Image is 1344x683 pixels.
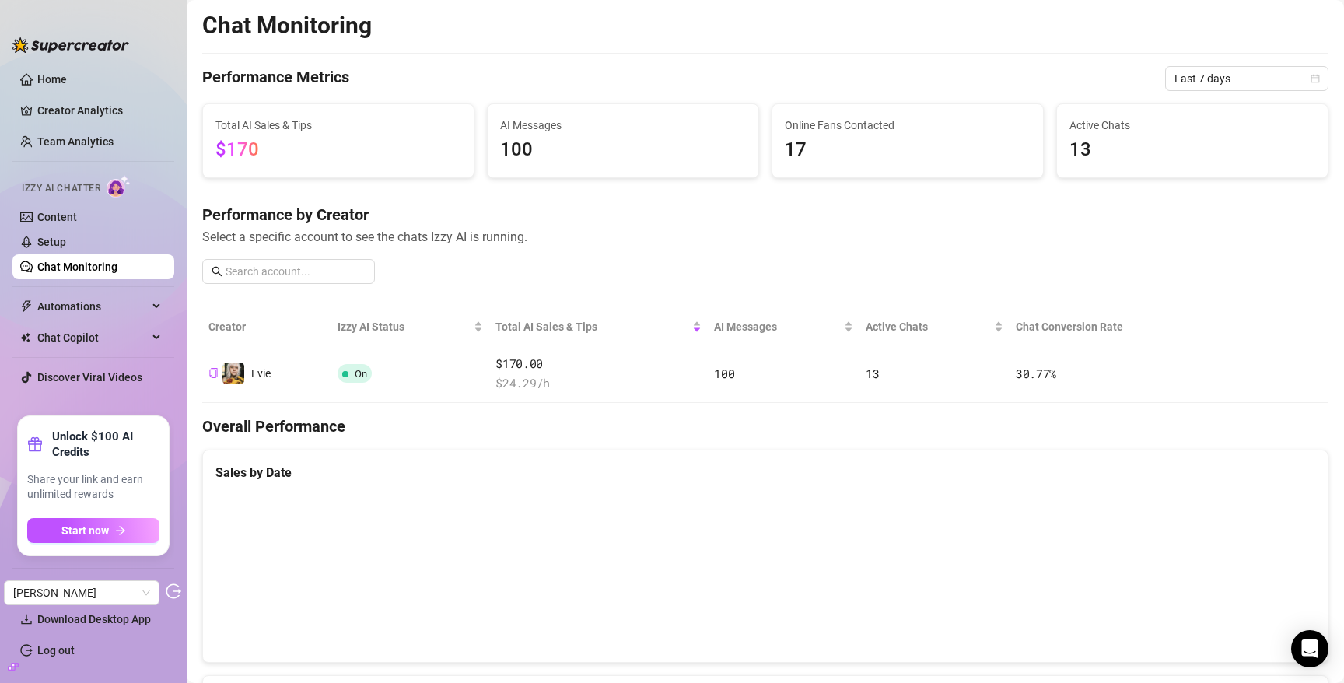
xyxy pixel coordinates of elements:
[115,525,126,536] span: arrow-right
[708,309,859,345] th: AI Messages
[495,374,702,393] span: $ 24.29 /h
[1311,74,1320,83] span: calendar
[251,367,271,380] span: Evie
[22,181,100,196] span: Izzy AI Chatter
[355,368,367,380] span: On
[495,318,689,335] span: Total AI Sales & Tips
[202,11,372,40] h2: Chat Monitoring
[107,175,131,198] img: AI Chatter
[37,371,142,384] a: Discover Viral Videos
[1291,630,1328,667] div: Open Intercom Messenger
[1010,309,1216,345] th: Chat Conversion Rate
[338,318,471,335] span: Izzy AI Status
[37,294,148,319] span: Automations
[215,117,461,134] span: Total AI Sales & Tips
[13,581,150,604] span: Max Palopoli
[215,463,1315,482] div: Sales by Date
[37,613,151,625] span: Download Desktop App
[20,332,30,343] img: Chat Copilot
[714,318,841,335] span: AI Messages
[714,366,734,381] span: 100
[215,138,259,160] span: $170
[208,368,219,380] button: Copy Creator ID
[785,117,1031,134] span: Online Fans Contacted
[226,263,366,280] input: Search account...
[489,309,708,345] th: Total AI Sales & Tips
[37,236,66,248] a: Setup
[202,415,1328,437] h4: Overall Performance
[785,135,1031,165] span: 17
[1069,135,1315,165] span: 13
[20,300,33,313] span: thunderbolt
[37,644,75,657] a: Log out
[37,73,67,86] a: Home
[208,368,219,378] span: copy
[37,98,162,123] a: Creator Analytics
[859,309,1010,345] th: Active Chats
[37,325,148,350] span: Chat Copilot
[166,583,181,599] span: logout
[8,661,19,672] span: build
[20,613,33,625] span: download
[212,266,222,277] span: search
[202,204,1328,226] h4: Performance by Creator
[202,309,331,345] th: Creator
[1174,67,1319,90] span: Last 7 days
[37,135,114,148] a: Team Analytics
[61,524,109,537] span: Start now
[222,363,244,384] img: Evie
[202,66,349,91] h4: Performance Metrics
[866,366,879,381] span: 13
[52,429,159,460] strong: Unlock $100 AI Credits
[27,518,159,543] button: Start nowarrow-right
[1016,366,1056,381] span: 30.77 %
[331,309,489,345] th: Izzy AI Status
[27,436,43,452] span: gift
[202,227,1328,247] span: Select a specific account to see the chats Izzy AI is running.
[500,117,746,134] span: AI Messages
[27,472,159,503] span: Share your link and earn unlimited rewards
[500,135,746,165] span: 100
[866,318,991,335] span: Active Chats
[37,211,77,223] a: Content
[37,261,117,273] a: Chat Monitoring
[1069,117,1315,134] span: Active Chats
[495,355,702,373] span: $170.00
[12,37,129,53] img: logo-BBDzfeDw.svg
